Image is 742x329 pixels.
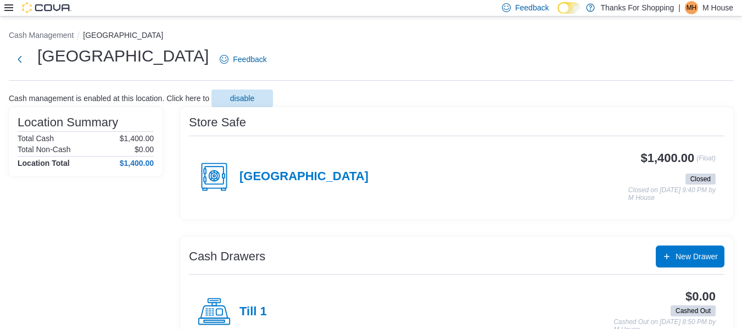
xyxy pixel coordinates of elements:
[702,1,733,14] p: M House
[600,1,674,14] p: Thanks For Shopping
[230,93,254,104] span: disable
[215,48,271,70] a: Feedback
[9,48,31,70] button: Next
[189,250,265,263] h3: Cash Drawers
[515,2,549,13] span: Feedback
[9,94,209,103] p: Cash management is enabled at this location. Click here to
[233,54,266,65] span: Feedback
[628,187,716,202] p: Closed on [DATE] 9:40 PM by M House
[685,290,716,303] h3: $0.00
[690,174,711,184] span: Closed
[135,145,154,154] p: $0.00
[239,305,267,319] h4: Till 1
[678,1,680,14] p: |
[120,134,154,143] p: $1,400.00
[557,2,581,14] input: Dark Mode
[696,152,716,171] p: (Float)
[18,145,71,154] h6: Total Non-Cash
[120,159,154,168] h4: $1,400.00
[189,116,246,129] h3: Store Safe
[687,1,697,14] span: MH
[22,2,71,13] img: Cova
[18,159,70,168] h4: Location Total
[685,1,698,14] div: M House
[9,30,733,43] nav: An example of EuiBreadcrumbs
[656,246,724,267] button: New Drawer
[9,31,74,40] button: Cash Management
[671,305,716,316] span: Cashed Out
[239,170,369,184] h4: [GEOGRAPHIC_DATA]
[676,251,718,262] span: New Drawer
[676,306,711,316] span: Cashed Out
[641,152,695,165] h3: $1,400.00
[211,90,273,107] button: disable
[37,45,209,67] h1: [GEOGRAPHIC_DATA]
[18,134,54,143] h6: Total Cash
[18,116,118,129] h3: Location Summary
[83,31,163,40] button: [GEOGRAPHIC_DATA]
[685,174,716,185] span: Closed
